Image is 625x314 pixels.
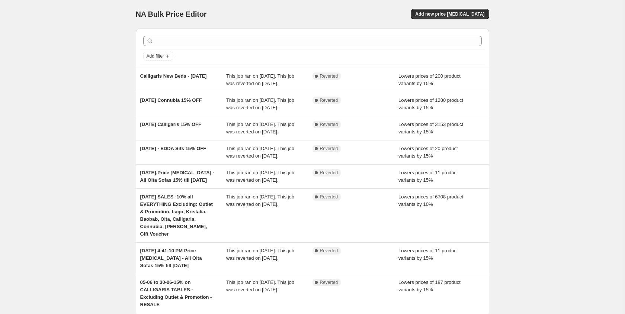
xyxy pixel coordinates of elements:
[320,170,338,176] span: Reverted
[320,146,338,152] span: Reverted
[136,10,207,18] span: NA Bulk Price Editor
[226,97,294,110] span: This job ran on [DATE]. This job was reverted on [DATE].
[140,122,201,127] span: [DATE] Calligaris 15% OFF
[226,170,294,183] span: This job ran on [DATE]. This job was reverted on [DATE].
[226,279,294,292] span: This job ran on [DATE]. This job was reverted on [DATE].
[147,53,164,59] span: Add filter
[320,248,338,254] span: Reverted
[140,194,213,237] span: [DATE] SALES -10% all EVERYTHING Excluding: Outlet & Promotion, Lago, Kristalia, Baobab, Olta, Ca...
[415,11,484,17] span: Add new price [MEDICAL_DATA]
[398,97,463,110] span: Lowers prices of 1280 product variants by 15%
[140,170,214,183] span: [DATE],Price [MEDICAL_DATA] - All Olta Sofas 15% till [DATE]
[398,279,461,292] span: Lowers prices of 187 product variants by 15%
[411,9,489,19] button: Add new price [MEDICAL_DATA]
[226,248,294,261] span: This job ran on [DATE]. This job was reverted on [DATE].
[320,279,338,285] span: Reverted
[320,73,338,79] span: Reverted
[226,122,294,135] span: This job ran on [DATE]. This job was reverted on [DATE].
[398,170,458,183] span: Lowers prices of 11 product variants by 15%
[143,52,173,61] button: Add filter
[226,73,294,86] span: This job ran on [DATE]. This job was reverted on [DATE].
[140,146,206,151] span: [DATE] - EDDA Sits 15% OFF
[140,73,207,79] span: Calligaris New Beds - [DATE]
[320,97,338,103] span: Reverted
[398,194,463,207] span: Lowers prices of 6708 product variants by 10%
[140,97,202,103] span: [DATE] Connubia 15% OFF
[398,122,463,135] span: Lowers prices of 3153 product variants by 15%
[140,248,202,268] span: [DATE] 4:41:10 PM Price [MEDICAL_DATA] - All Olta Sofas 15% till [DATE]
[226,194,294,207] span: This job ran on [DATE]. This job was reverted on [DATE].
[398,248,458,261] span: Lowers prices of 11 product variants by 15%
[140,279,212,307] span: 05-06 to 30-06-15% on CALLIGARIS TABLES - Excluding Outlet & Promotion - RESALE
[320,122,338,127] span: Reverted
[320,194,338,200] span: Reverted
[398,146,458,159] span: Lowers prices of 20 product variants by 15%
[226,146,294,159] span: This job ran on [DATE]. This job was reverted on [DATE].
[398,73,461,86] span: Lowers prices of 200 product variants by 15%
